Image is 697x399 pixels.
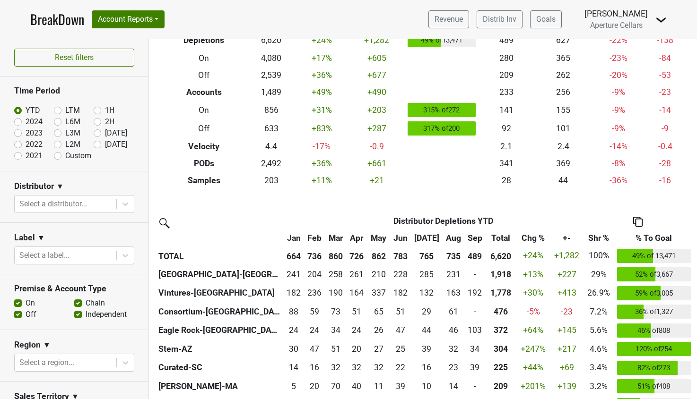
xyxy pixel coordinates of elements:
th: Vintures-[GEOGRAPHIC_DATA] [156,284,284,303]
td: 0 [464,377,486,396]
td: 39.249 [411,340,443,358]
h3: Premise & Account Type [14,284,134,294]
td: -23 [645,84,686,101]
td: 241 [284,265,305,284]
div: 337 [369,287,388,299]
th: Velocity [161,138,248,155]
div: 65 [369,306,388,318]
td: 27.333 [367,340,390,358]
span: +1,282 [554,251,579,260]
th: Sep: activate to sort column ascending [464,229,486,246]
td: 65.251 [367,302,390,321]
th: Jan: activate to sort column ascending [284,229,305,246]
div: 103 [467,324,483,336]
th: Distributor Depletions YTD [304,212,583,229]
td: 7.2% [583,302,614,321]
div: 182 [286,287,302,299]
th: Jun: activate to sort column ascending [390,229,411,246]
td: +605 [348,50,405,67]
td: 60.833 [443,302,464,321]
td: 21.75 [390,358,411,377]
td: 236.177 [304,284,325,303]
td: 13.75 [443,377,464,396]
td: 29.5 [284,340,305,358]
td: 5.6% [583,321,614,340]
th: &nbsp;: activate to sort column ascending [156,229,284,246]
div: 30 [286,343,302,355]
td: 101 [535,119,592,138]
td: 1,489 [247,84,295,101]
label: 2024 [26,116,43,127]
td: -5 % [516,302,551,321]
label: 2022 [26,139,43,150]
div: 16 [306,361,322,374]
div: +413 [553,287,581,299]
th: Feb: activate to sort column ascending [304,229,325,246]
div: 228 [392,268,409,280]
div: 29 [413,306,440,318]
td: 369 [535,155,592,172]
th: 860 [325,246,347,265]
td: 3.2% [583,377,614,396]
img: Dropdown Menu [655,14,667,25]
div: 225 [488,361,513,374]
td: 26.1 [367,321,390,340]
label: LTM [65,105,80,116]
th: 726 [347,246,367,265]
td: 28.917 [411,302,443,321]
td: +287 [348,119,405,138]
img: Copy to clipboard [633,217,643,227]
th: Stem-AZ [156,340,284,358]
td: 4.4 [247,138,295,155]
div: 32 [348,361,365,374]
td: 231 [443,265,464,284]
th: 371.923 [485,321,515,340]
a: Goals [530,10,562,28]
th: Apr: activate to sort column ascending [347,229,367,246]
td: 280 [478,50,535,67]
th: Depletions [161,31,248,50]
div: 20 [306,380,322,392]
th: Shr %: activate to sort column ascending [583,229,614,246]
td: 181.669 [390,284,411,303]
td: +24 % [295,31,348,50]
td: 19.5 [347,340,367,358]
th: 862 [367,246,390,265]
td: 856 [247,101,295,119]
button: Reset filters [14,49,134,67]
div: 5 [286,380,302,392]
td: +49 % [295,84,348,101]
th: Consortium-[GEOGRAPHIC_DATA] [156,302,284,321]
td: 2,539 [247,67,295,84]
div: 372 [488,324,513,336]
label: L3M [65,127,80,139]
th: +-: activate to sort column ascending [551,229,583,246]
td: +661 [348,155,405,172]
td: +11 % [295,172,348,189]
span: Aperture Cellars [590,21,643,30]
div: 258 [327,268,344,280]
td: 163.425 [443,284,464,303]
td: 258 [325,265,347,284]
label: 1H [105,105,114,116]
td: +247 % [516,340,551,358]
div: 32 [445,343,462,355]
td: +83 % [295,119,348,138]
td: -9 [645,119,686,138]
a: BreakDown [30,9,84,29]
label: 2H [105,116,114,127]
td: -17 % [295,138,348,155]
td: -16 [645,172,686,189]
div: 25 [392,343,409,355]
div: 24 [306,324,322,336]
td: 204.499 [304,265,325,284]
div: 51 [392,306,409,318]
th: PODs [161,155,248,172]
div: 44 [413,324,440,336]
td: 489 [478,31,535,50]
div: 47 [306,343,322,355]
label: Chain [86,297,105,309]
td: 182.254 [284,284,305,303]
div: 59 [306,306,322,318]
div: 204 [306,268,322,280]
